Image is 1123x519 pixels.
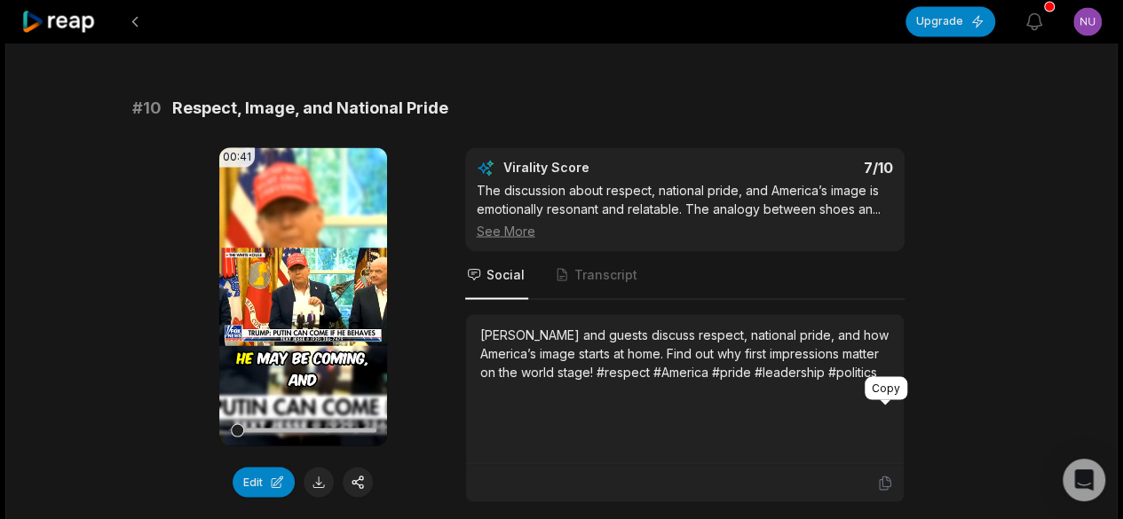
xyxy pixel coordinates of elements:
span: # 10 [132,96,162,121]
div: Open Intercom Messenger [1063,459,1105,501]
div: The discussion about respect, national pride, and America’s image is emotionally resonant and rel... [477,180,893,240]
span: Respect, Image, and National Pride [172,96,448,121]
button: Upgrade [906,6,995,36]
div: [PERSON_NAME] and guests discuss respect, national pride, and how America’s image starts at home.... [480,325,890,381]
div: 7 /10 [702,159,893,177]
div: Virality Score [503,159,694,177]
span: Transcript [574,265,637,283]
div: See More [477,221,893,240]
video: Your browser does not support mp4 format. [219,147,387,445]
nav: Tabs [465,251,905,299]
button: Edit [233,467,295,497]
span: Social [486,265,525,283]
div: Copy [865,376,907,399]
